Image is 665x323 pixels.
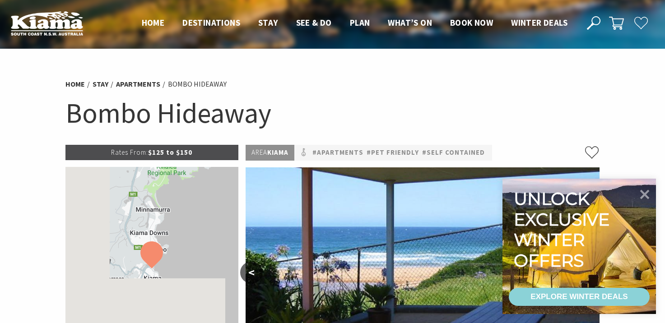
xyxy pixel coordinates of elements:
span: Stay [258,17,278,28]
span: Home [142,17,165,28]
span: Plan [350,17,370,28]
div: EXPLORE WINTER DEALS [530,288,628,306]
p: $125 to $150 [65,145,239,160]
a: #Self Contained [422,147,485,158]
p: Kiama [246,145,294,161]
h1: Bombo Hideaway [65,95,600,131]
span: Rates From: [111,148,148,157]
img: Kiama Logo [11,11,83,36]
a: #Pet Friendly [367,147,419,158]
li: Bombo Hideaway [168,78,227,90]
button: < [240,262,263,283]
a: Home [65,79,85,89]
a: Stay [93,79,108,89]
a: Apartments [116,79,160,89]
span: Book now [450,17,493,28]
div: Unlock exclusive winter offers [514,189,614,271]
a: #Apartments [312,147,363,158]
span: See & Do [296,17,332,28]
span: What’s On [388,17,432,28]
span: Winter Deals [511,17,567,28]
span: Destinations [182,17,240,28]
span: Area [251,148,267,157]
a: EXPLORE WINTER DEALS [509,288,650,306]
nav: Main Menu [133,16,577,31]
